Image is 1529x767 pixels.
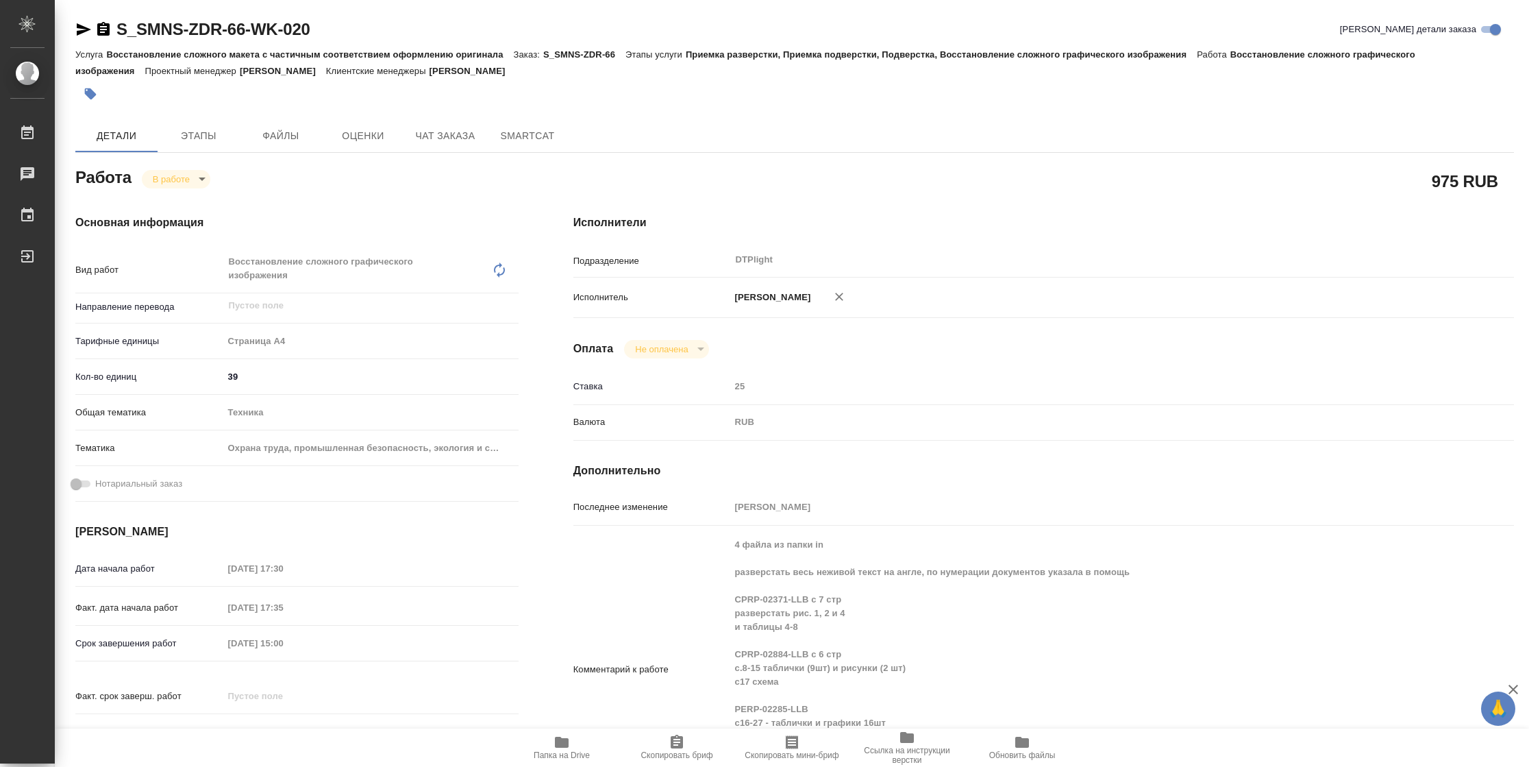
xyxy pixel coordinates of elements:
p: Работа [1197,49,1230,60]
input: Пустое поле [730,376,1436,396]
span: Нотариальный заказ [95,477,182,491]
h2: Работа [75,164,132,188]
span: Оценки [330,127,396,145]
p: Проектный менеджер [145,66,240,76]
p: Подразделение [573,254,730,268]
a: S_SMNS-ZDR-66-WK-020 [116,20,310,38]
p: Кол-во единиц [75,370,223,384]
p: Факт. срок заверш. работ [75,690,223,703]
span: Файлы [248,127,314,145]
p: Клиентские менеджеры [326,66,430,76]
input: Пустое поле [223,598,343,618]
span: Ссылка на инструкции верстки [858,746,956,765]
button: 🙏 [1481,692,1515,726]
p: Тематика [75,441,223,455]
button: В работе [149,173,194,185]
p: Этапы услуги [625,49,686,60]
input: Пустое поле [223,633,343,653]
p: Общая тематика [75,406,223,419]
p: Факт. дата начала работ [75,601,223,615]
p: Валюта [573,415,730,429]
p: Вид работ [75,263,223,277]
button: Обновить файлы [965,729,1080,767]
p: Восстановление сложного макета с частичным соответствием оформлению оригинала [106,49,513,60]
div: Страница А4 [223,330,519,353]
p: Заказ: [514,49,543,60]
button: Скопировать ссылку для ЯМессенджера [75,21,92,38]
h4: [PERSON_NAME] [75,524,519,540]
span: Папка на Drive [534,751,590,760]
h4: Дополнительно [573,463,1514,479]
input: Пустое поле [227,297,486,314]
h4: Основная информация [75,215,519,231]
p: Тарифные единицы [75,334,223,348]
button: Скопировать ссылку [95,21,112,38]
div: В работе [142,170,210,188]
h4: Исполнители [573,215,1514,231]
p: Срок завершения работ [75,637,223,650]
p: [PERSON_NAME] [240,66,326,76]
span: Обновить файлы [989,751,1056,760]
span: Скопировать мини-бриф [745,751,838,760]
p: Исполнитель [573,291,730,304]
div: RUB [730,411,1436,434]
p: Приемка разверстки, Приемка подверстки, Подверстка, Восстановление сложного графического изображения [686,49,1197,60]
input: Пустое поле [223,686,343,706]
p: Направление перевода [75,300,223,314]
p: Дата начала работ [75,562,223,576]
span: Скопировать бриф [641,751,712,760]
button: Удалить исполнителя [824,282,854,312]
span: 🙏 [1487,694,1510,723]
button: Ссылка на инструкции верстки [849,729,965,767]
span: Этапы [166,127,232,145]
button: Скопировать бриф [619,729,734,767]
button: Скопировать мини-бриф [734,729,849,767]
div: Охрана труда, промышленная безопасность, экология и стандартизация [223,437,519,460]
div: Техника [223,401,519,424]
span: SmartCat [495,127,560,145]
input: ✎ Введи что-нибудь [223,722,343,742]
button: Папка на Drive [504,729,619,767]
input: Пустое поле [730,497,1436,517]
input: Пустое поле [223,559,343,579]
p: [PERSON_NAME] [730,291,811,304]
button: Не оплачена [631,343,692,355]
p: Последнее изменение [573,500,730,514]
input: ✎ Введи что-нибудь [223,367,519,387]
p: S_SMNS-ZDR-66 [543,49,625,60]
button: Добавить тэг [75,79,105,109]
h4: Оплата [573,341,614,357]
span: [PERSON_NAME] детали заказа [1340,23,1476,36]
span: Детали [84,127,149,145]
div: В работе [624,340,708,358]
p: Комментарий к работе [573,663,730,677]
h2: 975 RUB [1432,169,1498,193]
span: Чат заказа [412,127,478,145]
p: Ставка [573,380,730,393]
p: Услуга [75,49,106,60]
p: Срок завершения услуги [75,725,223,739]
p: [PERSON_NAME] [430,66,516,76]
